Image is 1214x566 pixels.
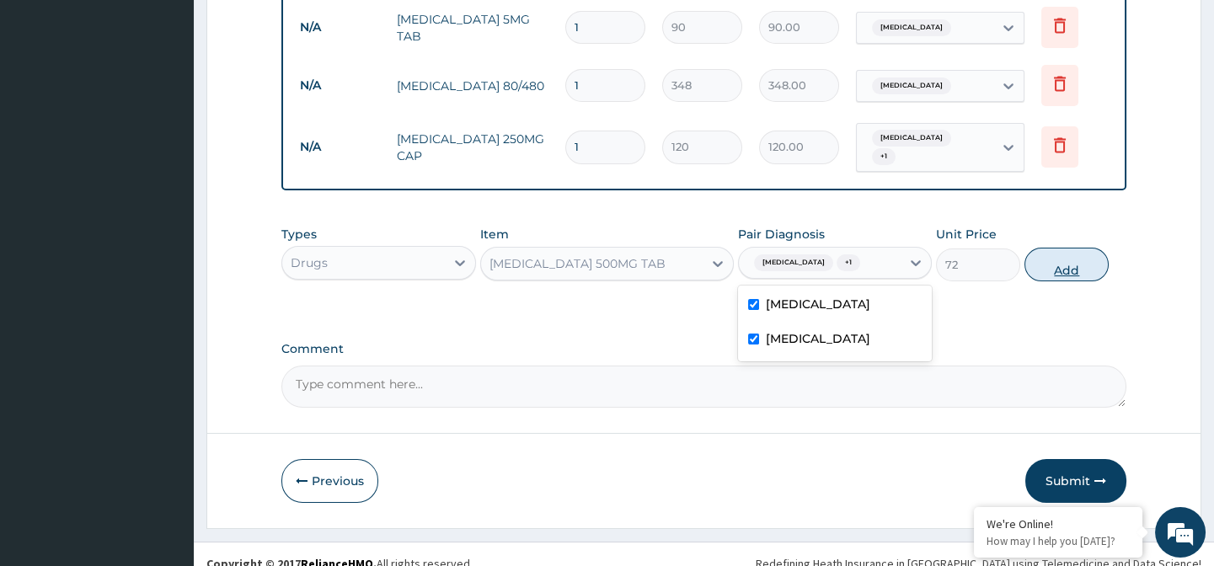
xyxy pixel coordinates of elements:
td: N/A [291,12,388,43]
td: N/A [291,131,388,163]
img: d_794563401_company_1708531726252_794563401 [31,84,68,126]
td: [MEDICAL_DATA] 80/480 [388,69,557,103]
td: N/A [291,70,388,101]
span: + 1 [837,254,860,271]
label: Comment [281,342,1126,356]
button: Add [1024,248,1109,281]
div: [MEDICAL_DATA] 500MG TAB [489,255,666,272]
td: [MEDICAL_DATA] 5MG TAB [388,3,557,53]
span: [MEDICAL_DATA] [754,254,833,271]
label: [MEDICAL_DATA] [766,296,870,312]
label: [MEDICAL_DATA] [766,330,870,347]
span: We're online! [98,174,233,344]
textarea: Type your message and hit 'Enter' [8,382,321,441]
label: Types [281,227,317,242]
span: [MEDICAL_DATA] [872,19,951,36]
div: Drugs [291,254,328,271]
label: Pair Diagnosis [738,226,825,243]
div: Chat with us now [88,94,283,116]
td: [MEDICAL_DATA] 250MG CAP [388,122,557,173]
button: Submit [1025,459,1126,503]
span: + 1 [872,148,896,165]
span: [MEDICAL_DATA] [872,130,951,147]
div: We're Online! [987,516,1130,531]
label: Item [480,226,509,243]
span: [MEDICAL_DATA] [872,77,951,94]
button: Previous [281,459,378,503]
label: Unit Price [936,226,997,243]
div: Minimize live chat window [276,8,317,49]
p: How may I help you today? [987,534,1130,548]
